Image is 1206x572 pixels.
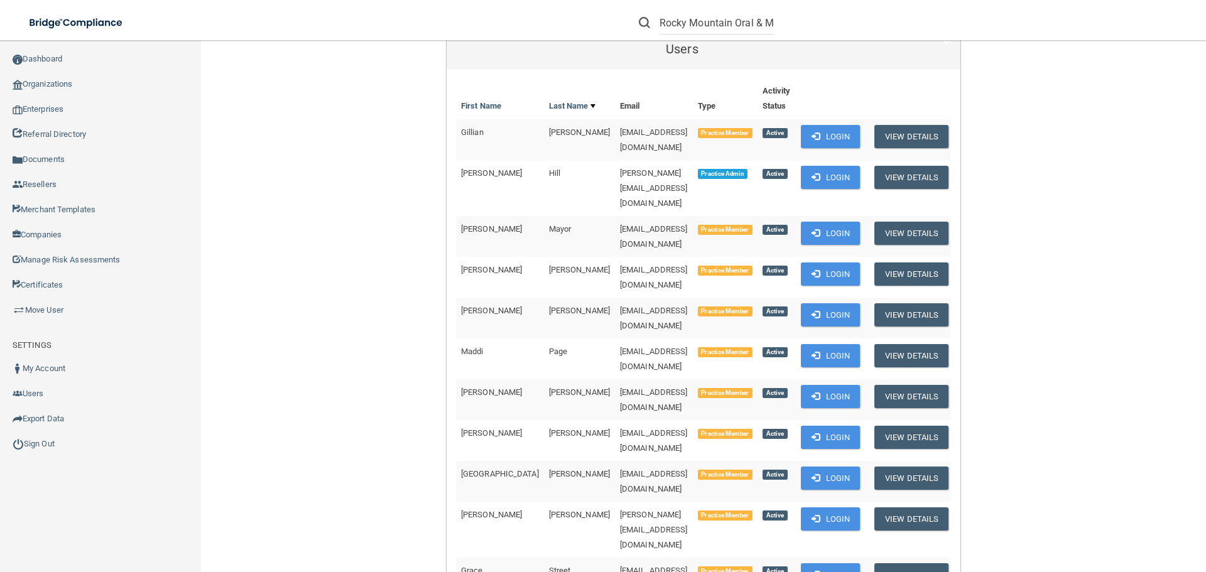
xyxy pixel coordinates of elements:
[549,127,610,137] span: [PERSON_NAME]
[698,347,752,357] span: Practice Member
[620,428,688,453] span: [EMAIL_ADDRESS][DOMAIN_NAME]
[801,125,861,148] button: Login
[620,347,688,371] span: [EMAIL_ADDRESS][DOMAIN_NAME]
[763,266,788,276] span: Active
[763,510,788,521] span: Active
[698,470,752,480] span: Practice Member
[13,304,25,316] img: briefcase.64adab9b.png
[13,180,23,190] img: ic_reseller.de258add.png
[456,42,908,56] h5: Users
[698,510,752,521] span: Practice Member
[693,78,758,119] th: Type
[801,467,861,490] button: Login
[620,168,688,208] span: [PERSON_NAME][EMAIL_ADDRESS][DOMAIN_NAME]
[763,225,788,235] span: Active
[620,127,688,152] span: [EMAIL_ADDRESS][DOMAIN_NAME]
[874,467,948,490] button: View Details
[549,306,610,315] span: [PERSON_NAME]
[763,169,788,179] span: Active
[763,128,788,138] span: Active
[698,128,752,138] span: Practice Member
[13,155,23,165] img: icon-documents.8dae5593.png
[13,80,23,90] img: organization-icon.f8decf85.png
[549,469,610,478] span: [PERSON_NAME]
[874,166,948,189] button: View Details
[461,168,522,178] span: [PERSON_NAME]
[763,429,788,439] span: Active
[549,387,610,397] span: [PERSON_NAME]
[698,429,752,439] span: Practice Member
[698,225,752,235] span: Practice Member
[874,507,948,531] button: View Details
[620,387,688,412] span: [EMAIL_ADDRESS][DOMAIN_NAME]
[549,224,572,234] span: Mayor
[13,414,23,424] img: icon-export.b9366987.png
[461,469,539,478] span: [GEOGRAPHIC_DATA]
[620,510,688,549] span: [PERSON_NAME][EMAIL_ADDRESS][DOMAIN_NAME]
[13,338,52,353] label: SETTINGS
[639,17,650,28] img: ic-search.3b580494.png
[801,262,861,286] button: Login
[549,428,610,438] span: [PERSON_NAME]
[758,78,796,119] th: Activity Status
[549,99,595,114] a: Last Name
[13,389,23,399] img: icon-users.e205127d.png
[874,125,948,148] button: View Details
[801,385,861,408] button: Login
[801,344,861,367] button: Login
[549,510,610,519] span: [PERSON_NAME]
[620,469,688,494] span: [EMAIL_ADDRESS][DOMAIN_NAME]
[549,347,567,356] span: Page
[549,265,610,274] span: [PERSON_NAME]
[801,426,861,449] button: Login
[456,35,951,63] a: Users
[874,262,948,286] button: View Details
[763,347,788,357] span: Active
[660,11,774,35] input: Search
[461,306,522,315] span: [PERSON_NAME]
[461,347,484,356] span: Maddi
[615,78,693,119] th: Email
[874,426,948,449] button: View Details
[461,127,484,137] span: Gillian
[763,388,788,398] span: Active
[461,99,501,114] a: First Name
[698,266,752,276] span: Practice Member
[461,224,522,234] span: [PERSON_NAME]
[13,438,24,450] img: ic_power_dark.7ecde6b1.png
[698,388,752,398] span: Practice Member
[874,385,948,408] button: View Details
[461,265,522,274] span: [PERSON_NAME]
[13,105,23,114] img: enterprise.0d942306.png
[698,306,752,316] span: Practice Member
[461,387,522,397] span: [PERSON_NAME]
[874,344,948,367] button: View Details
[874,303,948,326] button: View Details
[13,55,23,65] img: ic_dashboard_dark.d01f4a41.png
[874,222,948,245] button: View Details
[620,306,688,330] span: [EMAIL_ADDRESS][DOMAIN_NAME]
[19,10,134,36] img: bridge_compliance_login_screen.278c3ca4.svg
[461,428,522,438] span: [PERSON_NAME]
[801,303,861,326] button: Login
[461,510,522,519] span: [PERSON_NAME]
[801,222,861,245] button: Login
[698,169,747,179] span: Practice Admin
[763,306,788,316] span: Active
[763,470,788,480] span: Active
[13,364,23,374] img: ic_user_dark.df1a06c3.png
[620,224,688,249] span: [EMAIL_ADDRESS][DOMAIN_NAME]
[801,507,861,531] button: Login
[801,166,861,189] button: Login
[989,483,1191,533] iframe: Drift Widget Chat Controller
[620,265,688,289] span: [EMAIL_ADDRESS][DOMAIN_NAME]
[549,168,560,178] span: Hill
